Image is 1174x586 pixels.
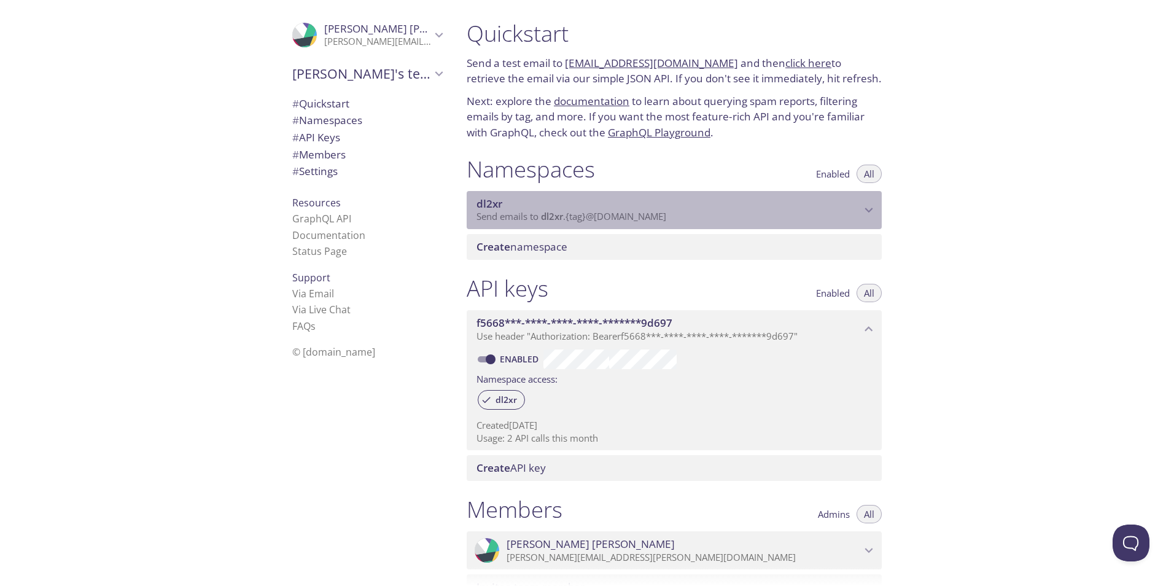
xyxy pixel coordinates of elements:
[467,20,882,47] h1: Quickstart
[467,191,882,229] div: dl2xr namespace
[292,113,362,127] span: Namespaces
[292,147,346,162] span: Members
[857,284,882,302] button: All
[292,345,375,359] span: © [DOMAIN_NAME]
[292,113,299,127] span: #
[292,96,349,111] span: Quickstart
[311,319,316,333] span: s
[282,146,452,163] div: Members
[476,432,872,445] p: Usage: 2 API calls this month
[292,244,347,258] a: Status Page
[467,496,562,523] h1: Members
[282,58,452,90] div: Ian's team
[476,461,510,475] span: Create
[467,55,882,87] p: Send a test email to and then to retrieve the email via our simple JSON API. If you don't see it ...
[292,96,299,111] span: #
[554,94,629,108] a: documentation
[292,130,340,144] span: API Keys
[785,56,831,70] a: click here
[282,15,452,55] div: Ian McFadyen
[292,319,316,333] a: FAQ
[292,130,299,144] span: #
[324,36,431,48] p: [PERSON_NAME][EMAIL_ADDRESS][PERSON_NAME][DOMAIN_NAME]
[292,65,431,82] span: [PERSON_NAME]'s team
[507,552,861,564] p: [PERSON_NAME][EMAIL_ADDRESS][PERSON_NAME][DOMAIN_NAME]
[292,147,299,162] span: #
[292,164,299,178] span: #
[1113,525,1149,561] iframe: Help Scout Beacon - Open
[467,155,595,183] h1: Namespaces
[467,234,882,260] div: Create namespace
[565,56,738,70] a: [EMAIL_ADDRESS][DOMAIN_NAME]
[857,165,882,183] button: All
[282,95,452,112] div: Quickstart
[282,112,452,129] div: Namespaces
[476,461,546,475] span: API key
[541,210,563,222] span: dl2xr
[476,210,666,222] span: Send emails to . {tag} @[DOMAIN_NAME]
[467,275,548,302] h1: API keys
[476,419,872,432] p: Created [DATE]
[476,240,510,254] span: Create
[488,394,524,405] span: dl2xr
[467,531,882,569] div: Ian McFadyen
[467,455,882,481] div: Create API Key
[857,505,882,523] button: All
[292,287,334,300] a: Via Email
[292,164,338,178] span: Settings
[476,240,567,254] span: namespace
[476,369,558,387] label: Namespace access:
[811,505,857,523] button: Admins
[809,284,857,302] button: Enabled
[292,212,351,225] a: GraphQL API
[292,303,351,316] a: Via Live Chat
[809,165,857,183] button: Enabled
[292,271,330,284] span: Support
[324,21,492,36] span: [PERSON_NAME] [PERSON_NAME]
[478,390,525,410] div: dl2xr
[292,229,365,242] a: Documentation
[608,125,710,139] a: GraphQL Playground
[282,129,452,146] div: API Keys
[467,93,882,141] p: Next: explore the to learn about querying spam reports, filtering emails by tag, and more. If you...
[282,163,452,180] div: Team Settings
[476,197,502,211] span: dl2xr
[507,537,675,551] span: [PERSON_NAME] [PERSON_NAME]
[498,353,543,365] a: Enabled
[292,196,341,209] span: Resources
